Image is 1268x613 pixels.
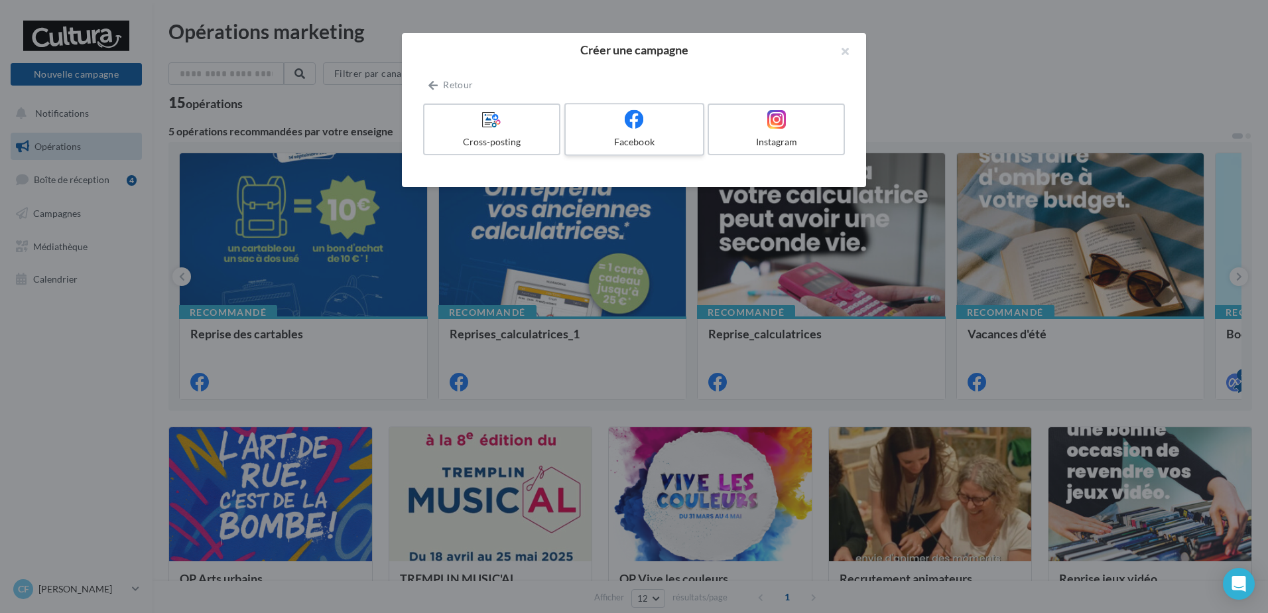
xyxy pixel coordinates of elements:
[1223,568,1255,600] div: Open Intercom Messenger
[571,135,697,149] div: Facebook
[430,135,554,149] div: Cross-posting
[423,44,845,56] h2: Créer une campagne
[714,135,838,149] div: Instagram
[423,77,478,93] button: Retour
